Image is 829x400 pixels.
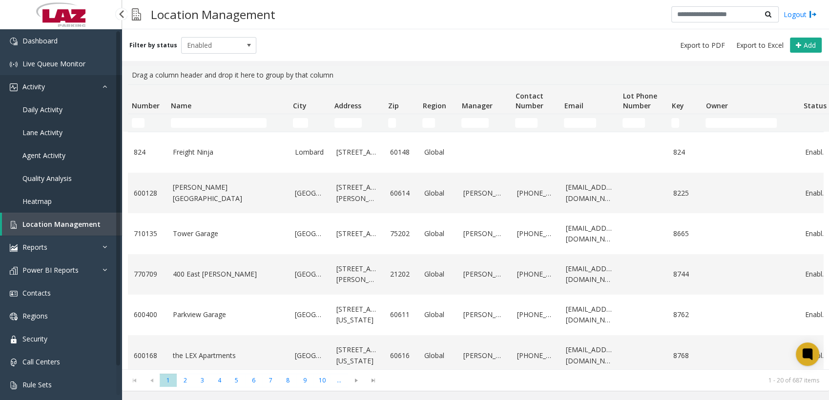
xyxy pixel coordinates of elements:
[10,359,18,366] img: 'icon'
[331,374,348,387] span: Page 11
[564,101,583,110] span: Email
[336,228,378,239] a: [STREET_ADDRESS]
[702,114,799,132] td: Owner Filter
[336,263,378,285] a: [STREET_ADDRESS][PERSON_NAME]
[804,40,816,50] span: Add
[296,374,313,387] span: Page 9
[295,350,325,361] a: [GEOGRAPHIC_DATA]
[566,344,613,366] a: [EMAIL_ADDRESS][DOMAIN_NAME]
[228,374,245,387] span: Page 5
[424,228,452,239] a: Global
[295,269,325,280] a: [GEOGRAPHIC_DATA]
[295,228,325,239] a: [GEOGRAPHIC_DATA]
[463,269,505,280] a: [PERSON_NAME]
[463,309,505,320] a: [PERSON_NAME]
[22,334,47,343] span: Security
[334,101,361,110] span: Address
[10,221,18,229] img: 'icon'
[336,147,378,158] a: [STREET_ADDRESS]
[424,350,452,361] a: Global
[671,118,679,128] input: Key Filter
[173,147,283,158] a: Freight Ninja
[293,118,308,128] input: City Filter
[10,381,18,389] img: 'icon'
[673,350,696,361] a: 8768
[461,101,492,110] span: Manager
[171,101,191,110] span: Name
[173,269,283,280] a: 400 East [PERSON_NAME]
[146,2,280,26] h3: Location Management
[134,147,161,158] a: 824
[295,309,325,320] a: [GEOGRAPHIC_DATA]
[390,269,413,280] a: 21202
[511,114,560,132] td: Contact Number Filter
[390,350,413,361] a: 60616
[134,228,161,239] a: 710135
[22,59,85,68] span: Live Queue Monitor
[295,147,325,158] a: Lombard
[171,118,267,128] input: Name Filter
[809,9,817,20] img: logout
[461,118,489,128] input: Manager Filter
[732,39,788,52] button: Export to Excel
[129,41,177,50] label: Filter by status
[673,309,696,320] a: 8762
[2,213,122,236] a: Location Management
[422,118,435,128] input: Region Filter
[173,228,283,239] a: Tower Garage
[367,377,380,384] span: Go to the last page
[134,309,161,320] a: 600400
[10,38,18,45] img: 'icon'
[564,118,596,128] input: Email Filter
[177,374,194,387] span: Page 2
[10,313,18,320] img: 'icon'
[182,38,241,53] span: Enabled
[336,182,378,204] a: [STREET_ADDRESS][PERSON_NAME]
[619,114,667,132] td: Lot Phone Number Filter
[173,182,283,204] a: [PERSON_NAME][GEOGRAPHIC_DATA]
[173,350,283,361] a: the LEX Apartments
[132,118,145,128] input: Number Filter
[22,151,65,160] span: Agent Activity
[262,374,279,387] span: Page 7
[390,228,413,239] a: 75202
[673,269,696,280] a: 8744
[517,269,554,280] a: [PHONE_NUMBER]
[293,101,307,110] span: City
[673,228,696,239] a: 8665
[22,357,60,366] span: Call Centers
[463,188,505,199] a: [PERSON_NAME]
[622,91,657,110] span: Lot Phone Number
[566,182,613,204] a: [EMAIL_ADDRESS][DOMAIN_NAME]
[784,9,817,20] a: Logout
[517,309,554,320] a: [PHONE_NUMBER]
[10,60,18,68] img: 'icon'
[566,263,613,285] a: [EMAIL_ADDRESS][DOMAIN_NAME]
[673,147,696,158] a: 824
[390,188,413,199] a: 60614
[167,114,289,132] td: Name Filter
[128,114,167,132] td: Number Filter
[134,350,161,361] a: 600168
[132,101,160,110] span: Number
[388,118,396,128] input: Zip Filter
[667,114,702,132] td: Key Filter
[22,128,62,137] span: Lane Activity
[736,40,784,50] span: Export to Excel
[673,188,696,199] a: 8225
[22,220,101,229] span: Location Management
[365,374,382,387] span: Go to the last page
[22,174,72,183] span: Quality Analysis
[463,350,505,361] a: [PERSON_NAME]
[348,374,365,387] span: Go to the next page
[805,188,828,199] a: Enabled
[245,374,262,387] span: Page 6
[122,84,829,369] div: Data table
[422,101,446,110] span: Region
[22,82,45,91] span: Activity
[424,188,452,199] a: Global
[705,101,727,110] span: Owner
[457,114,511,132] td: Manager Filter
[211,374,228,387] span: Page 4
[390,309,413,320] a: 60611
